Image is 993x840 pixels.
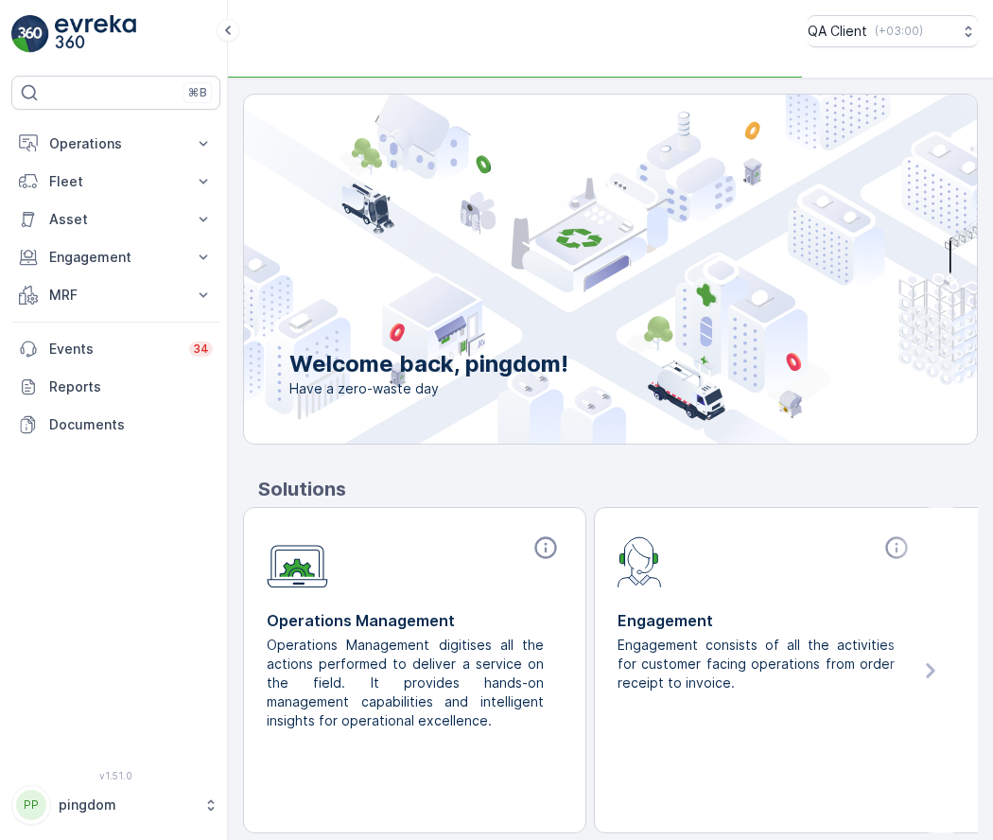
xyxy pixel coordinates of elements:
p: Events [49,340,178,359]
p: 34 [193,341,209,357]
button: QA Client(+03:00) [808,15,978,47]
p: Engagement [49,248,183,267]
a: Events34 [11,330,220,368]
p: Welcome back, pingdom! [289,349,568,379]
img: city illustration [159,95,977,444]
p: ( +03:00 ) [875,24,923,39]
p: pingdom [59,796,194,814]
button: MRF [11,276,220,314]
div: PP [16,790,46,820]
button: PPpingdom [11,785,220,825]
img: logo [11,15,49,53]
button: Operations [11,125,220,163]
p: QA Client [808,22,867,41]
span: Have a zero-waste day [289,379,568,398]
p: Operations Management [267,609,563,632]
p: Fleet [49,172,183,191]
p: Documents [49,415,213,434]
a: Documents [11,406,220,444]
img: module-icon [267,534,328,588]
p: Solutions [258,475,978,503]
p: Engagement [618,609,914,632]
p: Asset [49,210,183,229]
p: Reports [49,377,213,396]
button: Asset [11,201,220,238]
span: v 1.51.0 [11,770,220,781]
p: ⌘B [188,85,207,100]
button: Fleet [11,163,220,201]
p: Operations Management digitises all the actions performed to deliver a service on the field. It p... [267,636,548,730]
p: Operations [49,134,183,153]
p: MRF [49,286,183,305]
a: Reports [11,368,220,406]
button: Engagement [11,238,220,276]
img: logo_light-DOdMpM7g.png [55,15,136,53]
p: Engagement consists of all the activities for customer facing operations from order receipt to in... [618,636,898,692]
img: module-icon [618,534,662,587]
